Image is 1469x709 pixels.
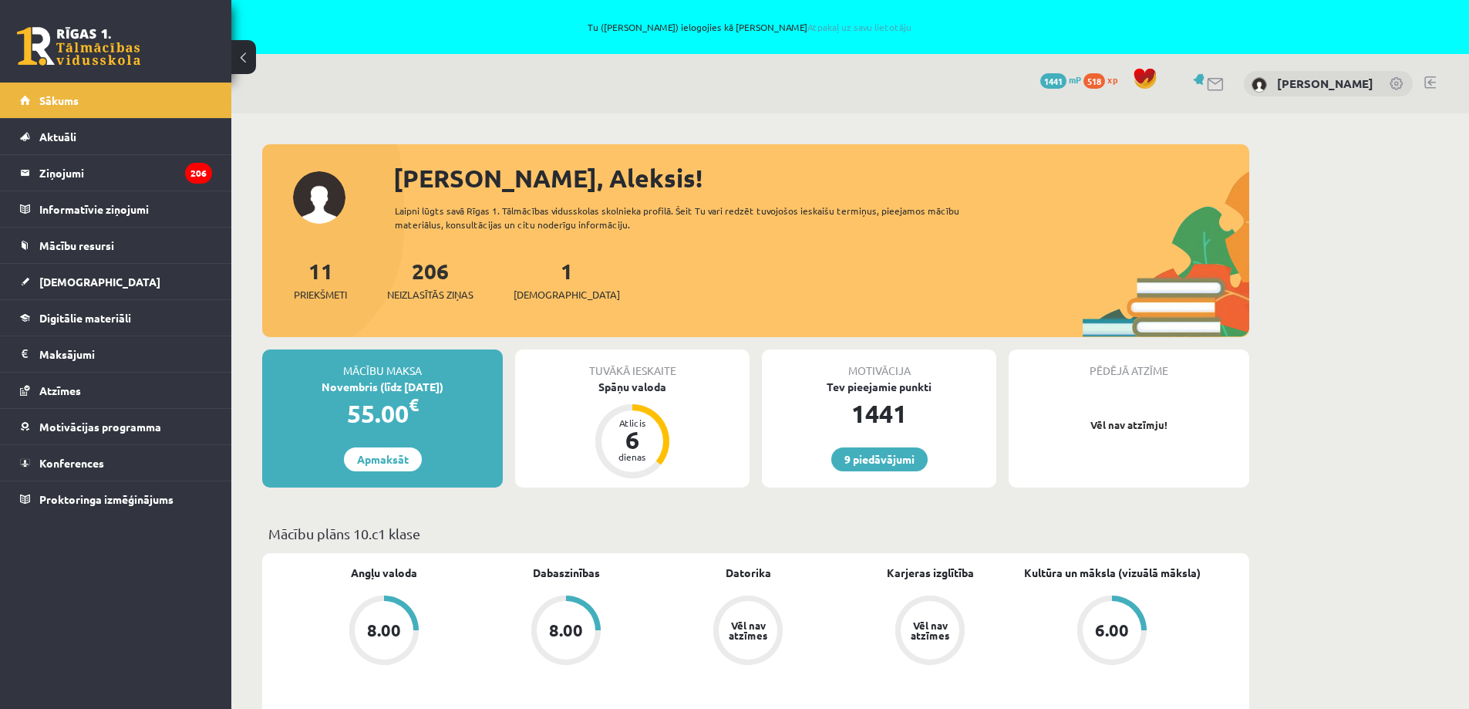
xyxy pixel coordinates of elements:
a: Vēl nav atzīmes [657,596,839,668]
div: Spāņu valoda [515,379,750,395]
span: Aktuāli [39,130,76,143]
a: Konferences [20,445,212,481]
div: Mācību maksa [262,349,503,379]
a: Maksājumi [20,336,212,372]
div: Novembris (līdz [DATE]) [262,379,503,395]
a: Sākums [20,83,212,118]
div: Atlicis [609,418,655,427]
div: Laipni lūgts savā Rīgas 1. Tālmācības vidusskolas skolnieka profilā. Šeit Tu vari redzēt tuvojošo... [395,204,987,231]
span: Digitālie materiāli [39,311,131,325]
a: 6.00 [1021,596,1203,668]
a: Atpakaļ uz savu lietotāju [807,21,911,33]
span: 518 [1083,73,1105,89]
div: Tuvākā ieskaite [515,349,750,379]
a: 518 xp [1083,73,1125,86]
a: 8.00 [293,596,475,668]
a: [PERSON_NAME] [1277,76,1373,91]
div: [PERSON_NAME], Aleksis! [393,160,1249,197]
div: Tev pieejamie punkti [762,379,996,395]
span: Mācību resursi [39,238,114,252]
div: 55.00 [262,395,503,432]
a: Ziņojumi206 [20,155,212,191]
div: Vēl nav atzīmes [726,620,770,640]
div: 8.00 [367,622,401,639]
a: Dabaszinības [533,565,600,581]
span: Priekšmeti [294,287,347,302]
a: Apmaksāt [344,447,422,471]
div: 6.00 [1095,622,1129,639]
a: Digitālie materiāli [20,300,212,336]
div: dienas [609,452,655,461]
div: 8.00 [549,622,583,639]
span: 1441 [1040,73,1066,89]
span: mP [1069,73,1081,86]
a: 9 piedāvājumi [831,447,928,471]
a: Informatīvie ziņojumi [20,191,212,227]
a: 11Priekšmeti [294,257,347,302]
i: 206 [185,163,212,184]
a: Aktuāli [20,119,212,154]
img: Aleksis Frēlihs [1252,77,1267,93]
a: 1441 mP [1040,73,1081,86]
a: Motivācijas programma [20,409,212,444]
a: Datorika [726,565,771,581]
a: Mācību resursi [20,228,212,263]
div: 1441 [762,395,996,432]
a: 8.00 [475,596,657,668]
a: Spāņu valoda Atlicis 6 dienas [515,379,750,481]
div: Pēdējā atzīme [1009,349,1249,379]
a: Vēl nav atzīmes [839,596,1021,668]
a: Rīgas 1. Tālmācības vidusskola [17,27,140,66]
a: [DEMOGRAPHIC_DATA] [20,264,212,299]
span: [DEMOGRAPHIC_DATA] [39,275,160,289]
p: Mācību plāns 10.c1 klase [268,523,1243,544]
legend: Maksājumi [39,336,212,372]
span: xp [1107,73,1117,86]
a: Angļu valoda [351,565,417,581]
a: Kultūra un māksla (vizuālā māksla) [1024,565,1201,581]
span: € [409,393,419,416]
span: Konferences [39,456,104,470]
div: Motivācija [762,349,996,379]
a: Karjeras izglītība [887,565,974,581]
a: Atzīmes [20,373,212,408]
span: Neizlasītās ziņas [387,287,473,302]
span: Motivācijas programma [39,420,161,434]
a: 206Neizlasītās ziņas [387,257,473,302]
p: Vēl nav atzīmju! [1016,417,1242,433]
legend: Informatīvie ziņojumi [39,191,212,227]
div: Vēl nav atzīmes [908,620,952,640]
span: Sākums [39,93,79,107]
span: Proktoringa izmēģinājums [39,492,174,506]
span: Tu ([PERSON_NAME]) ielogojies kā [PERSON_NAME] [177,22,1322,32]
a: 1[DEMOGRAPHIC_DATA] [514,257,620,302]
span: [DEMOGRAPHIC_DATA] [514,287,620,302]
legend: Ziņojumi [39,155,212,191]
a: Proktoringa izmēģinājums [20,481,212,517]
span: Atzīmes [39,383,81,397]
div: 6 [609,427,655,452]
